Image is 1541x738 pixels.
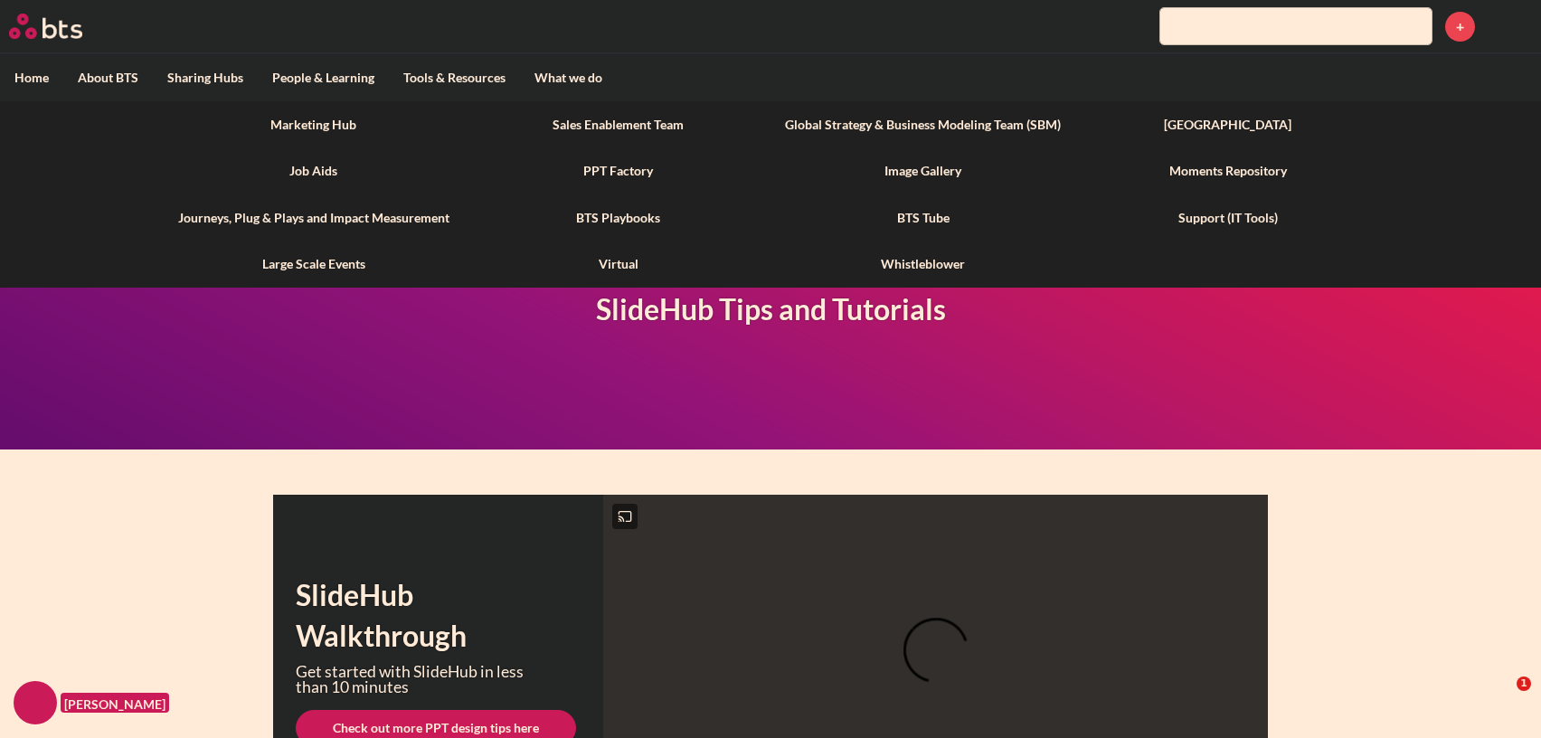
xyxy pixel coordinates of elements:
label: People & Learning [258,54,389,101]
a: Go home [9,14,116,39]
label: Sharing Hubs [153,54,258,101]
img: BTS Logo [9,14,82,39]
img: F [14,681,57,724]
h1: SlideHub Tips and Tutorials [596,289,946,330]
label: About BTS [63,54,153,101]
figcaption: [PERSON_NAME] [61,693,169,714]
span: 1 [1517,676,1531,691]
label: What we do [520,54,617,101]
p: Get started with SlideHub in less than 10 minutes [296,664,524,695]
a: + [1445,12,1475,42]
iframe: Intercom live chat [1480,676,1523,720]
img: Taylor Hale [1489,5,1532,48]
a: Profile [1489,5,1532,48]
label: Tools & Resources [389,54,520,101]
h1: SlideHub Walkthrough [296,575,581,657]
